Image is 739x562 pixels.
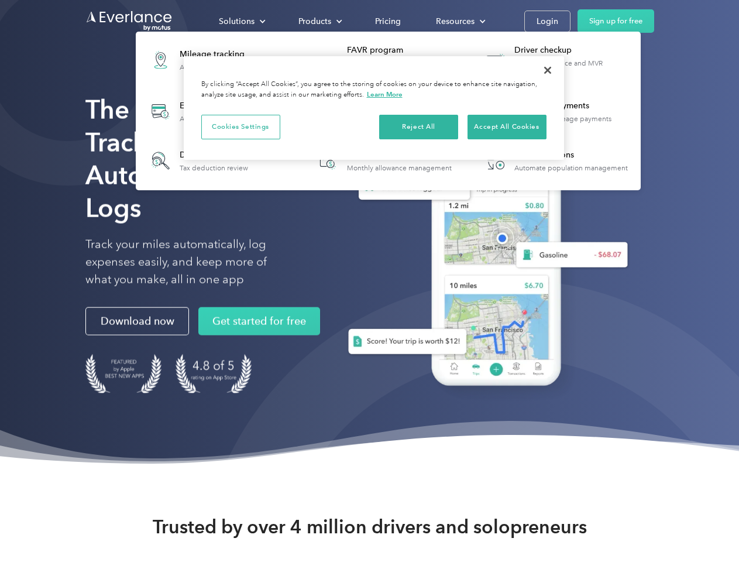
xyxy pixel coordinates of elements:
nav: Products [136,32,641,190]
div: Privacy [184,56,564,160]
a: Download now [85,307,189,335]
button: Close [535,57,561,83]
a: Mileage trackingAutomatic mileage logs [142,39,262,81]
div: Tax deduction review [180,164,248,172]
a: Pricing [363,11,413,32]
div: Automatic mileage logs [180,63,256,71]
a: Go to homepage [85,10,173,32]
div: Deduction finder [180,149,248,161]
a: Login [524,11,570,32]
div: Expense tracking [180,100,264,112]
div: Resources [424,11,495,32]
a: Get started for free [198,307,320,335]
a: More information about your privacy, opens in a new tab [367,90,403,98]
div: Solutions [219,14,255,29]
div: Monthly allowance management [347,164,452,172]
div: Products [298,14,331,29]
strong: Trusted by over 4 million drivers and solopreneurs [153,515,587,539]
div: FAVR program [347,44,467,56]
a: Accountable planMonthly allowance management [309,142,458,180]
img: Everlance, mileage tracker app, expense tracking app [329,111,637,403]
a: Expense trackingAutomatic transaction logs [142,90,270,133]
div: Automate population management [514,164,628,172]
div: Solutions [207,11,275,32]
div: Mileage tracking [180,49,256,60]
div: License, insurance and MVR verification [514,59,634,76]
div: Products [287,11,352,32]
div: Login [537,14,558,29]
a: Sign up for free [578,9,654,33]
div: Resources [436,14,475,29]
button: Accept All Cookies [468,115,546,139]
div: By clicking “Accept All Cookies”, you agree to the storing of cookies on your device to enhance s... [201,80,546,100]
img: Badge for Featured by Apple Best New Apps [85,354,161,393]
div: Cookie banner [184,56,564,160]
div: Driver checkup [514,44,634,56]
button: Reject All [379,115,458,139]
button: Cookies Settings [201,115,280,139]
a: FAVR programFixed & Variable Rate reimbursement design & management [309,39,468,81]
img: 4.9 out of 5 stars on the app store [176,354,252,393]
div: HR Integrations [514,149,628,161]
a: Deduction finderTax deduction review [142,142,254,180]
div: Pricing [375,14,401,29]
p: Track your miles automatically, log expenses easily, and keep more of what you make, all in one app [85,236,294,289]
div: Automatic transaction logs [180,115,264,123]
a: Driver checkupLicense, insurance and MVR verification [476,39,635,81]
a: HR IntegrationsAutomate population management [476,142,634,180]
